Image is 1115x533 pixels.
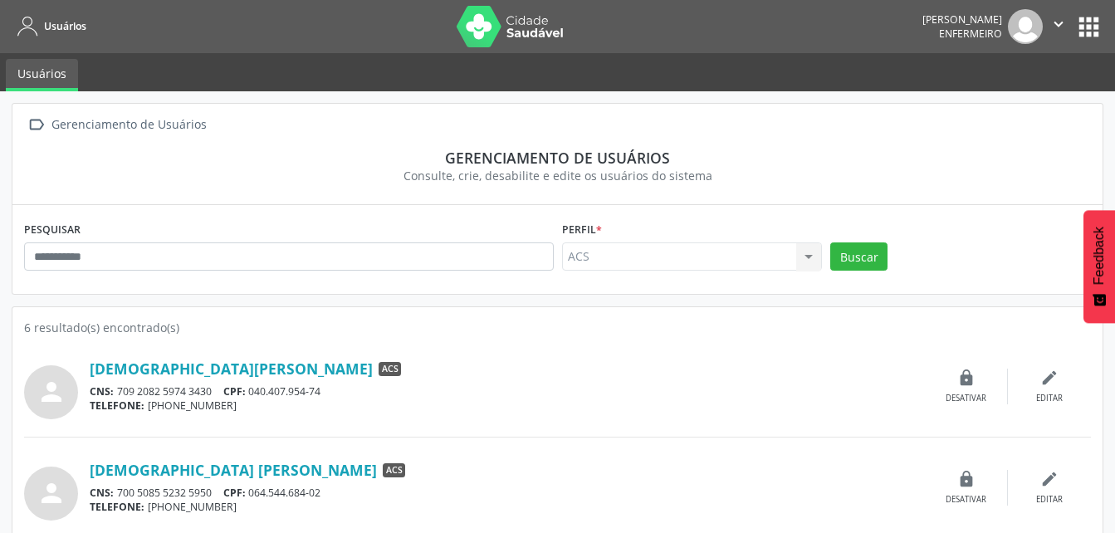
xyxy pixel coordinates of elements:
[6,59,78,91] a: Usuários
[1092,227,1107,285] span: Feedback
[1074,12,1103,42] button: apps
[90,359,373,378] a: [DEMOGRAPHIC_DATA][PERSON_NAME]
[946,393,986,404] div: Desativar
[957,369,976,387] i: lock
[90,486,114,500] span: CNS:
[223,384,246,399] span: CPF:
[957,470,976,488] i: lock
[90,399,925,413] div: [PHONE_NUMBER]
[24,113,48,137] i: 
[90,500,925,514] div: [PHONE_NUMBER]
[1040,369,1059,387] i: edit
[44,19,86,33] span: Usuários
[90,461,377,479] a: [DEMOGRAPHIC_DATA] [PERSON_NAME]
[48,113,209,137] div: Gerenciamento de Usuários
[90,384,925,399] div: 709 2082 5974 3430 040.407.954-74
[90,486,925,500] div: 700 5085 5232 5950 064.544.684-02
[1049,15,1068,33] i: 
[24,319,1091,336] div: 6 resultado(s) encontrado(s)
[830,242,888,271] button: Buscar
[90,500,144,514] span: TELEFONE:
[379,362,401,377] span: ACS
[90,384,114,399] span: CNS:
[36,167,1079,184] div: Consulte, crie, desabilite e edite os usuários do sistema
[562,217,602,242] label: Perfil
[1040,470,1059,488] i: edit
[90,399,144,413] span: TELEFONE:
[1036,393,1063,404] div: Editar
[1043,9,1074,44] button: 
[24,113,209,137] a:  Gerenciamento de Usuários
[922,12,1002,27] div: [PERSON_NAME]
[1008,9,1043,44] img: img
[24,217,81,242] label: PESQUISAR
[383,463,405,478] span: ACS
[223,486,246,500] span: CPF:
[1036,494,1063,506] div: Editar
[939,27,1002,41] span: Enfermeiro
[946,494,986,506] div: Desativar
[1083,210,1115,323] button: Feedback - Mostrar pesquisa
[37,377,66,407] i: person
[36,149,1079,167] div: Gerenciamento de usuários
[12,12,86,40] a: Usuários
